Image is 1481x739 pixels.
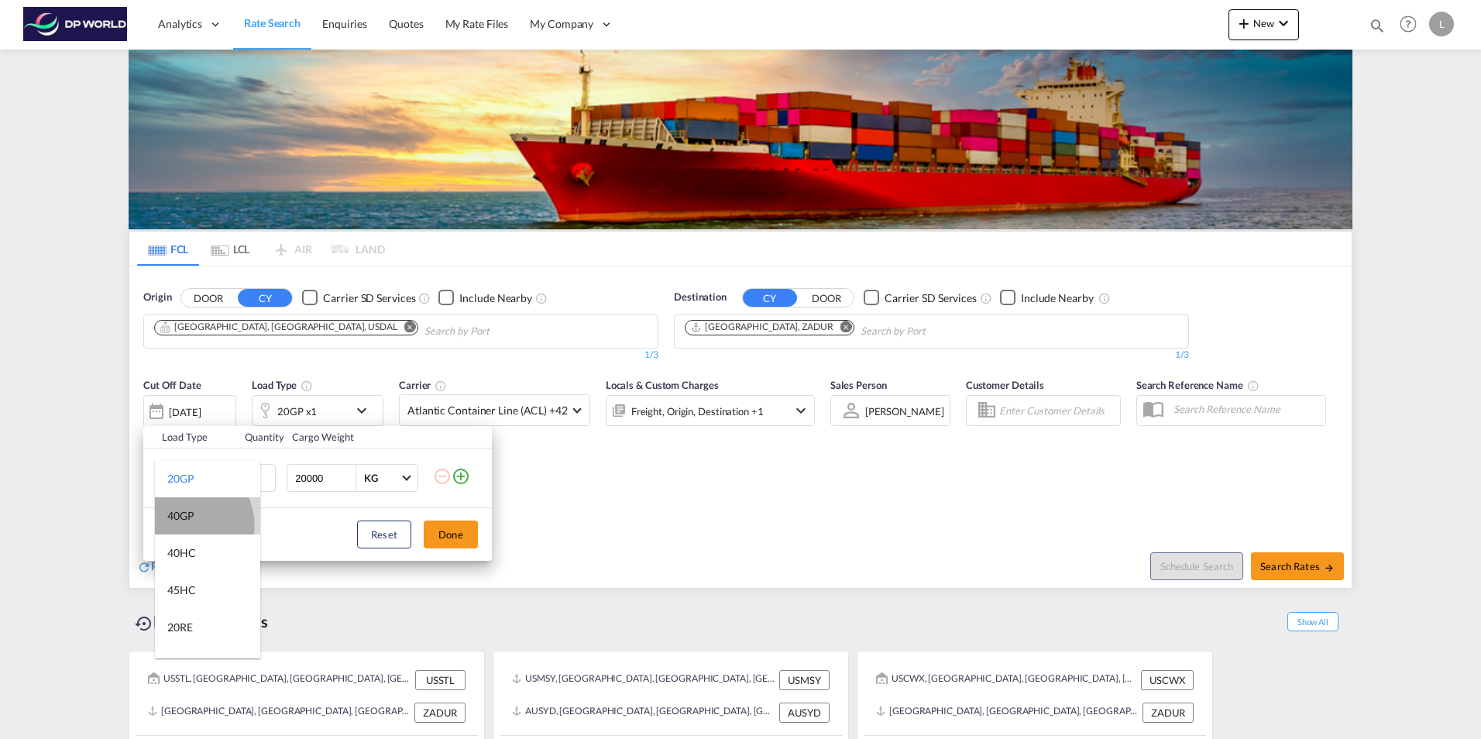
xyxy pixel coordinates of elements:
div: 20RE [167,620,193,635]
div: 40HC [167,545,196,561]
div: 45HC [167,583,196,598]
div: 20GP [167,471,194,486]
div: 40GP [167,508,194,524]
div: 40RE [167,657,193,672]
